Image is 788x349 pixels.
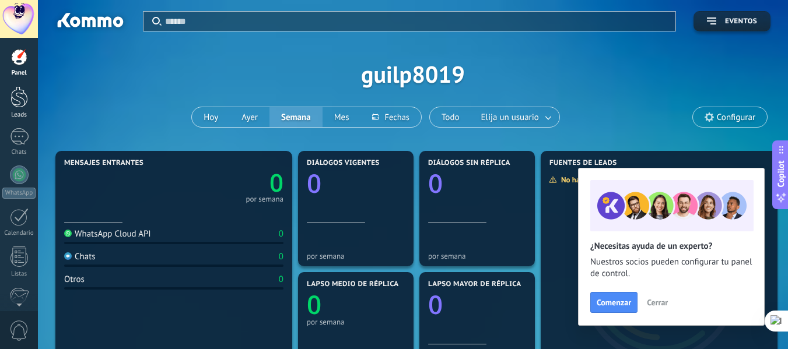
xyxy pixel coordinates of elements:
text: 0 [428,287,443,322]
button: Elija un usuario [471,107,559,127]
span: Lapso mayor de réplica [428,280,521,288]
div: WhatsApp Cloud API [64,228,151,239]
span: Eventos [725,17,757,26]
text: 0 [307,165,321,200]
button: Cerrar [642,294,673,311]
div: por semana [307,318,405,326]
button: Ayer [230,107,269,127]
button: Eventos [694,11,771,31]
h2: ¿Necesitas ayuda de un experto? [590,241,752,252]
button: Fechas [360,107,421,127]
span: Elija un usuario [479,110,541,125]
div: 0 [279,228,283,239]
div: Panel [2,69,36,77]
span: Diálogos sin réplica [428,159,510,167]
div: No hay suficientes datos para mostrar [549,175,691,185]
text: 0 [269,166,283,199]
div: 0 [279,251,283,262]
button: Mes [323,107,361,127]
button: Todo [430,107,471,127]
span: Fuentes de leads [549,159,617,167]
text: 0 [428,165,443,200]
div: Calendario [2,230,36,237]
span: Mensajes entrantes [64,159,143,167]
text: 0 [307,287,321,322]
img: Chats [64,252,72,260]
img: WhatsApp Cloud API [64,230,72,237]
div: Chats [2,149,36,156]
button: Comenzar [590,292,638,313]
span: Configurar [717,112,755,122]
div: por semana [428,252,526,260]
span: Copilot [775,160,787,187]
span: Comenzar [597,298,631,306]
div: por semana [246,196,283,202]
span: Lapso medio de réplica [307,280,399,288]
span: Cerrar [647,298,668,306]
span: Diálogos vigentes [307,159,380,167]
div: Listas [2,270,36,278]
button: Hoy [192,107,230,127]
a: 0 [174,166,283,199]
div: WhatsApp [2,188,36,199]
div: Otros [64,274,85,285]
div: por semana [307,252,405,260]
div: Chats [64,251,96,262]
div: 0 [279,274,283,285]
span: Nuestros socios pueden configurar tu panel de control. [590,256,752,280]
div: Leads [2,111,36,119]
button: Semana [269,107,323,127]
